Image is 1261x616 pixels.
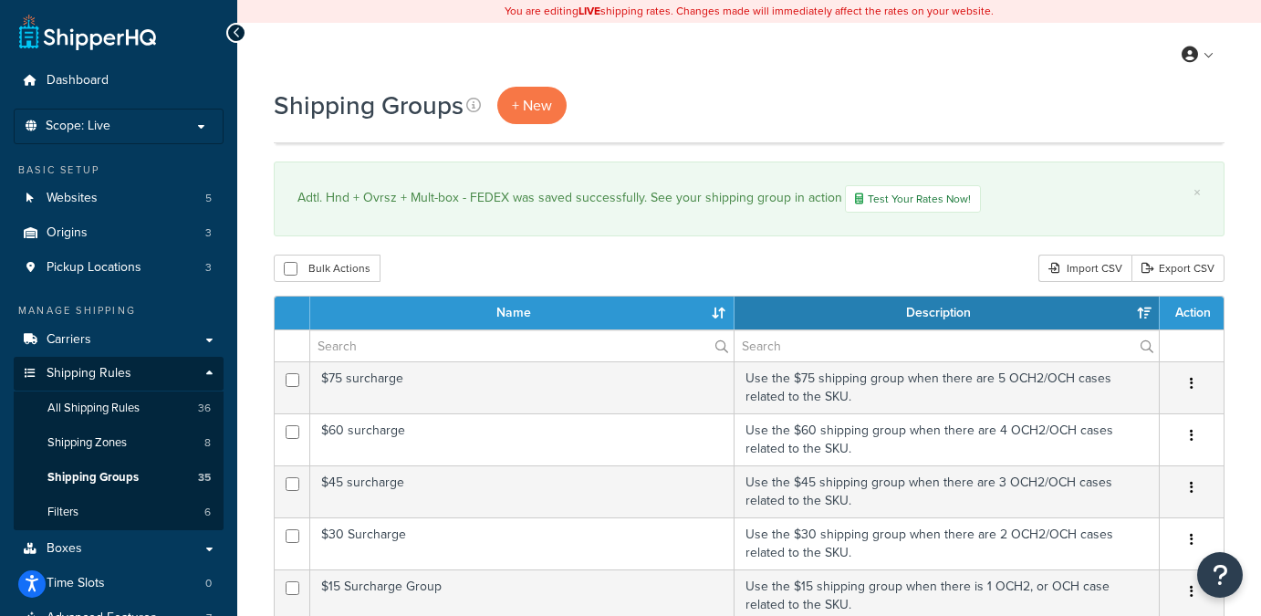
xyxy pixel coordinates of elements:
[14,162,224,178] div: Basic Setup
[274,88,464,123] h1: Shipping Groups
[1193,185,1201,200] a: ×
[47,541,82,557] span: Boxes
[198,470,211,485] span: 35
[735,297,1160,329] th: Description: activate to sort column ascending
[14,216,224,250] a: Origins 3
[198,401,211,416] span: 36
[14,461,224,495] a: Shipping Groups 35
[1038,255,1131,282] div: Import CSV
[47,435,127,451] span: Shipping Zones
[205,260,212,276] span: 3
[19,14,156,50] a: ShipperHQ Home
[14,251,224,285] li: Pickup Locations
[14,496,224,529] a: Filters 6
[47,225,88,241] span: Origins
[14,357,224,391] a: Shipping Rules
[1160,297,1224,329] th: Action
[14,567,224,600] li: Time Slots
[14,392,224,425] li: All Shipping Rules
[310,297,735,329] th: Name: activate to sort column ascending
[310,465,735,517] td: $45 surcharge
[497,87,567,124] a: + New
[14,392,224,425] a: All Shipping Rules 36
[14,216,224,250] li: Origins
[14,64,224,98] a: Dashboard
[14,461,224,495] li: Shipping Groups
[735,330,1159,361] input: Search
[14,182,224,215] a: Websites 5
[14,426,224,460] a: Shipping Zones 8
[47,260,141,276] span: Pickup Locations
[14,567,224,600] a: Time Slots 0
[735,517,1160,569] td: Use the $30 shipping group when there are 2 OCH2/OCH cases related to the SKU.
[14,496,224,529] li: Filters
[14,251,224,285] a: Pickup Locations 3
[47,366,131,381] span: Shipping Rules
[512,95,552,116] span: + New
[297,185,1201,213] div: Adtl. Hnd + Ovrsz + Mult-box - FEDEX was saved successfully. See your shipping group in action
[735,465,1160,517] td: Use the $45 shipping group when there are 3 OCH2/OCH cases related to the SKU.
[47,73,109,89] span: Dashboard
[845,185,981,213] a: Test Your Rates Now!
[14,357,224,530] li: Shipping Rules
[14,182,224,215] li: Websites
[47,470,139,485] span: Shipping Groups
[204,435,211,451] span: 8
[47,401,140,416] span: All Shipping Rules
[735,413,1160,465] td: Use the $60 shipping group when there are 4 OCH2/OCH cases related to the SKU.
[46,119,110,134] span: Scope: Live
[47,505,78,520] span: Filters
[310,413,735,465] td: $60 surcharge
[14,532,224,566] a: Boxes
[205,191,212,206] span: 5
[578,3,600,19] b: LIVE
[14,303,224,318] div: Manage Shipping
[47,332,91,348] span: Carriers
[205,576,212,591] span: 0
[14,426,224,460] li: Shipping Zones
[47,191,98,206] span: Websites
[204,505,211,520] span: 6
[205,225,212,241] span: 3
[310,330,734,361] input: Search
[1197,552,1243,598] button: Open Resource Center
[310,361,735,413] td: $75 surcharge
[47,576,105,591] span: Time Slots
[310,517,735,569] td: $30 Surcharge
[274,255,380,282] button: Bulk Actions
[14,323,224,357] a: Carriers
[735,361,1160,413] td: Use the $75 shipping group when there are 5 OCH2/OCH cases related to the SKU.
[1131,255,1225,282] a: Export CSV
